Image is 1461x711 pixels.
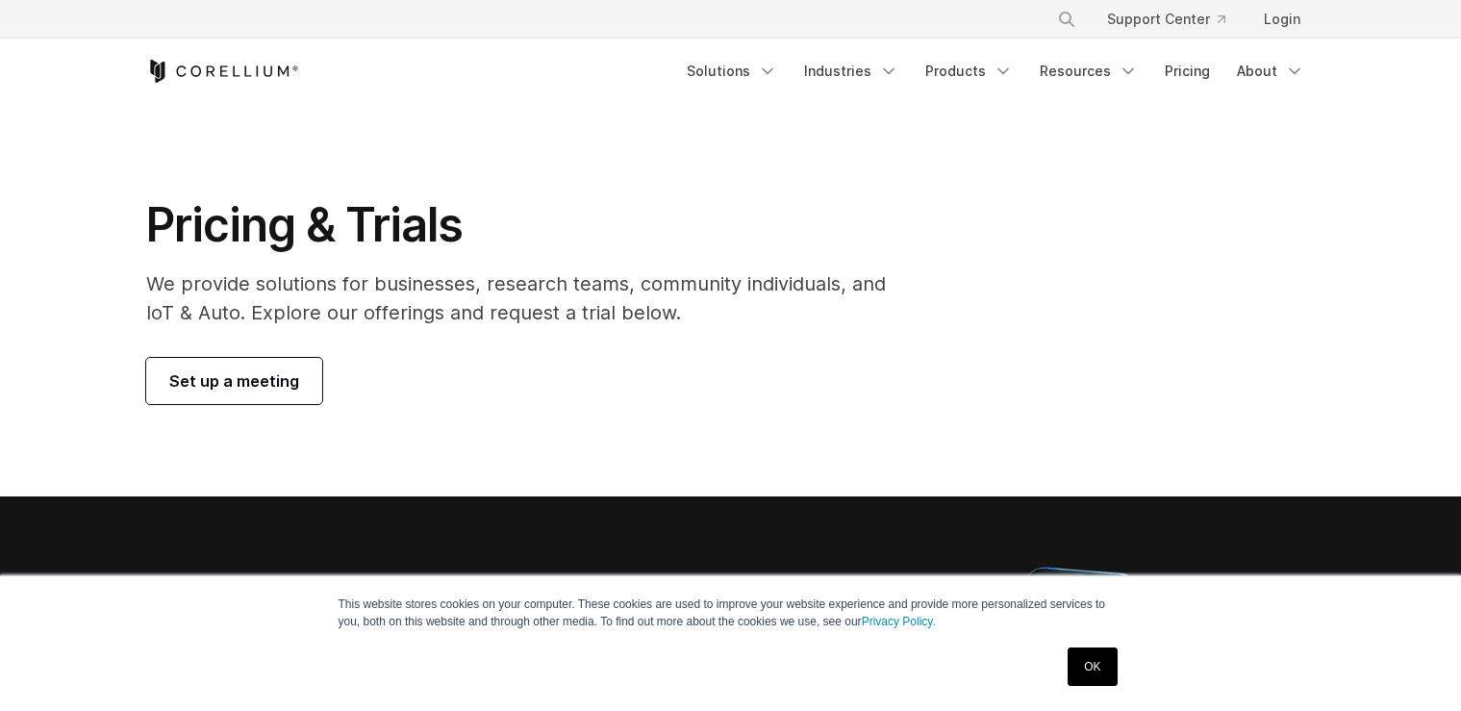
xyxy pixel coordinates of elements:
a: Login [1248,2,1316,37]
a: About [1225,54,1316,89]
a: Privacy Policy. [862,615,936,628]
div: Navigation Menu [1034,2,1316,37]
h1: Pricing & Trials [146,196,913,254]
span: Set up a meeting [169,369,299,393]
a: Support Center [1092,2,1241,37]
a: Products [914,54,1024,89]
a: Solutions [675,54,789,89]
a: Pricing [1153,54,1222,89]
a: Resources [1028,54,1149,89]
button: Search [1049,2,1084,37]
a: Set up a meeting [146,358,322,404]
p: This website stores cookies on your computer. These cookies are used to improve your website expe... [339,596,1123,630]
div: Navigation Menu [675,54,1316,89]
a: Corellium Home [146,60,299,83]
a: OK [1068,648,1117,686]
p: We provide solutions for businesses, research teams, community individuals, and IoT & Auto. Explo... [146,269,913,327]
a: Industries [793,54,910,89]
